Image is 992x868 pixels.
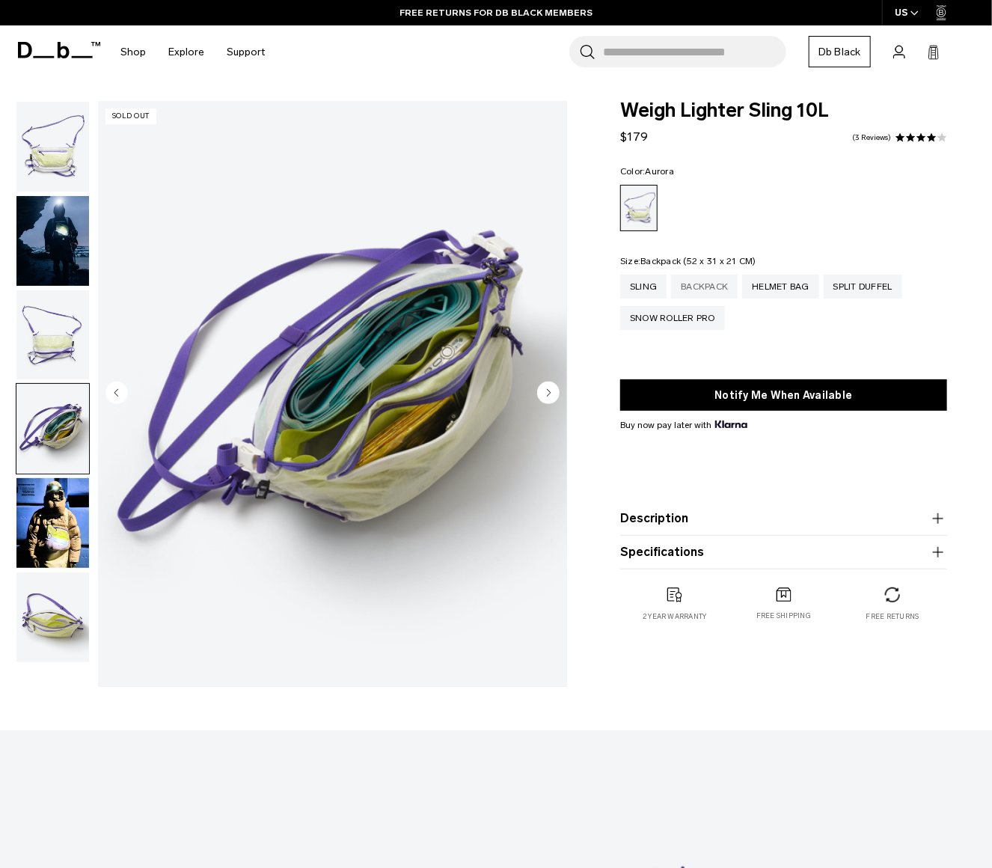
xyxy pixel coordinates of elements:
a: Sling [620,275,667,299]
img: Weigh_Lighter_Sling_10L_1.png [16,102,89,192]
img: {"height" => 20, "alt" => "Klarna"} [715,421,747,428]
button: Next slide [537,381,560,406]
p: Free returns [866,611,919,622]
nav: Main Navigation [109,25,276,79]
span: $179 [620,129,648,144]
p: Sold Out [105,109,156,124]
button: Notify Me When Available [620,379,947,411]
button: Weigh_Lighter_Sling_10L_2.png [16,290,90,381]
button: Weigh_Lighter_Sling_10L_3.png [16,383,90,474]
a: Backpack [671,275,738,299]
button: Previous slide [105,381,128,406]
a: Snow Roller Pro [620,306,725,330]
legend: Size: [620,257,756,266]
a: Support [227,25,265,79]
button: Weigh_Lighter_Sling_10L_4.png [16,572,90,663]
span: Aurora [646,166,675,177]
span: Backpack (52 x 31 x 21 CM) [640,256,756,266]
img: Weigh_Lighter_Sling_10L_2.png [16,290,89,380]
button: Weigh_Lighter_Sling_10L_1.png [16,101,90,192]
button: Specifications [620,543,947,561]
a: Split Duffel [824,275,902,299]
a: Db Black [809,36,871,67]
img: Weigh_Lighter_Sling_10L_3.png [98,101,567,687]
p: Free shipping [756,611,811,621]
a: Helmet Bag [742,275,819,299]
img: Weigh_Lighter_Sling_10L_Lifestyle.png [16,196,89,286]
a: Shop [120,25,146,79]
img: Weigh_Lighter_Sling_10L_4.png [16,572,89,662]
legend: Color: [620,167,674,176]
a: Explore [168,25,204,79]
a: 3 reviews [852,134,891,141]
li: 4 / 6 [98,101,567,687]
img: Weigh_Lighter_Sling_10L_3.png [16,384,89,474]
span: Weigh Lighter Sling 10L [620,101,947,120]
button: Description [620,510,947,528]
img: Weigh Lighter Sling 10L Aurora [16,478,89,568]
span: Buy now pay later with [620,418,747,432]
button: Weigh_Lighter_Sling_10L_Lifestyle.png [16,195,90,287]
a: Aurora [620,185,658,231]
a: FREE RETURNS FOR DB BLACK MEMBERS [399,6,593,19]
button: Weigh Lighter Sling 10L Aurora [16,477,90,569]
p: 2 year warranty [643,611,707,622]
